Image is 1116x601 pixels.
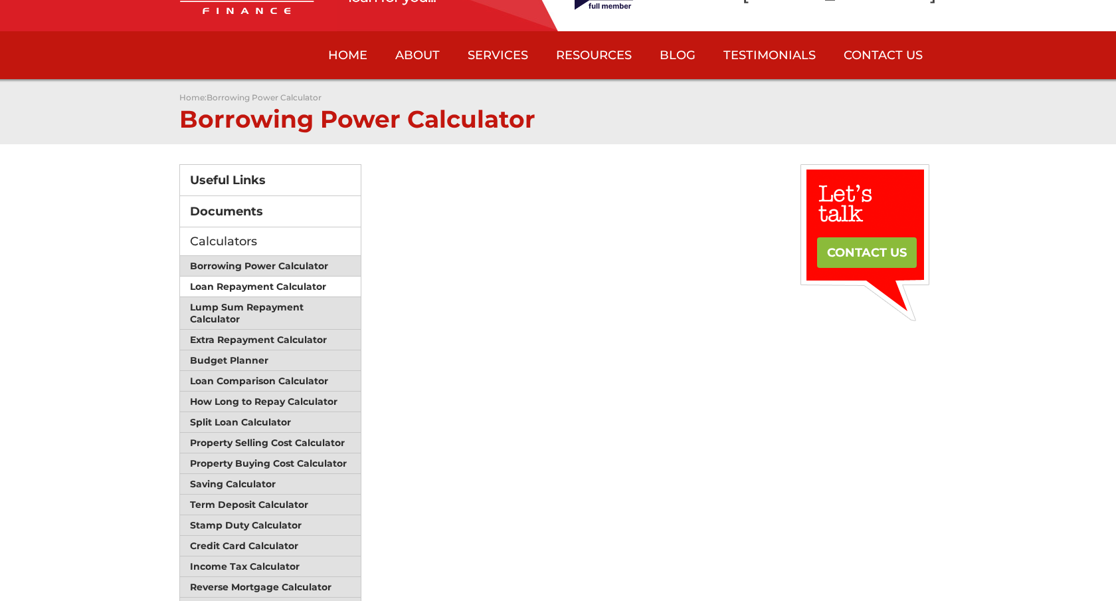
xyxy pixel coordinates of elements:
a: About [381,31,454,79]
a: Term Deposit Calculator [180,495,361,515]
a: Borrowing Power Calculator [180,256,361,277]
a: Home [314,31,381,79]
a: Borrowing Power Calculator [207,92,322,102]
a: Extra Repayment Calculator [180,330,361,350]
a: Home [179,92,205,102]
a: How Long to Repay Calculator [180,392,361,412]
a: Documents [180,196,361,227]
a: Property Buying Cost Calculator [180,453,361,474]
a: Lump Sum Repayment Calculator [180,297,361,330]
a: Budget Planner [180,350,361,371]
a: Resources [542,31,646,79]
p: : [179,92,937,102]
a: Credit Card Calculator [180,536,361,556]
a: Property Selling Cost Calculator [180,433,361,453]
a: Reverse Mortgage Calculator [180,577,361,598]
a: Saving Calculator [180,474,361,495]
a: Income Tax Calculator [180,556,361,577]
a: Testimonials [709,31,830,79]
a: Stamp Duty Calculator [180,515,361,536]
a: Loan Comparison Calculator [180,371,361,392]
a: Contact Us [830,31,937,79]
a: Loan Repayment Calculator [180,277,361,297]
a: Useful Links [180,165,361,196]
h1: Borrowing Power Calculator [179,102,937,131]
a: Split Loan Calculator [180,412,361,433]
img: text3.gif [800,164,929,321]
a: Services [454,31,542,79]
a: Blog [646,31,709,79]
div: Calculators [179,227,361,256]
a: CONTACT US [817,237,917,268]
